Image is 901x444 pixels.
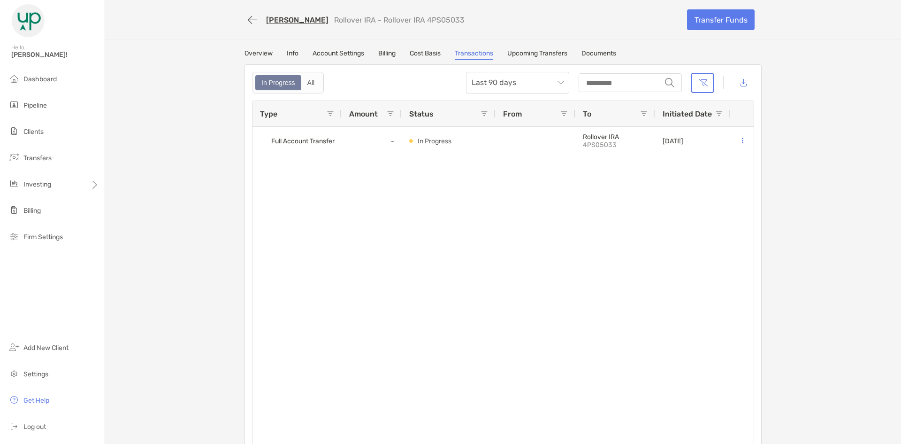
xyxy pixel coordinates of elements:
[583,109,591,118] span: To
[23,180,51,188] span: Investing
[287,49,298,60] a: Info
[23,101,47,109] span: Pipeline
[266,16,328,24] a: [PERSON_NAME]
[8,73,20,84] img: dashboard icon
[23,154,52,162] span: Transfers
[8,368,20,379] img: settings icon
[503,109,522,118] span: From
[8,204,20,216] img: billing icon
[244,49,273,60] a: Overview
[11,4,45,38] img: Zoe Logo
[8,178,20,189] img: investing icon
[11,51,99,59] span: [PERSON_NAME]!
[23,423,46,431] span: Log out
[581,49,616,60] a: Documents
[583,133,648,141] p: Rollover IRA
[8,99,20,110] img: pipeline icon
[8,231,20,242] img: firm-settings icon
[472,72,564,93] span: Last 90 days
[455,49,493,60] a: Transactions
[256,76,300,89] div: In Progress
[8,342,20,353] img: add_new_client icon
[349,109,378,118] span: Amount
[687,9,755,30] a: Transfer Funds
[583,141,648,149] p: 4PS05033
[8,125,20,137] img: clients icon
[260,109,277,118] span: Type
[507,49,567,60] a: Upcoming Transfers
[378,49,396,60] a: Billing
[271,133,335,149] span: Full Account Transfer
[23,207,41,215] span: Billing
[334,16,465,24] p: Rollover IRA - Rollover IRA 4PS05033
[252,72,324,93] div: segmented control
[313,49,364,60] a: Account Settings
[410,49,441,60] a: Cost Basis
[665,78,674,87] img: input icon
[663,109,712,118] span: Initiated Date
[8,152,20,163] img: transfers icon
[409,109,434,118] span: Status
[23,128,44,136] span: Clients
[8,421,20,432] img: logout icon
[23,370,48,378] span: Settings
[302,76,320,89] div: All
[663,137,683,145] p: [DATE]
[342,127,402,155] div: -
[23,344,69,352] span: Add New Client
[8,394,20,405] img: get-help icon
[23,397,49,405] span: Get Help
[418,135,451,147] p: In Progress
[23,233,63,241] span: Firm Settings
[691,73,714,93] button: Clear filters
[23,75,57,83] span: Dashboard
